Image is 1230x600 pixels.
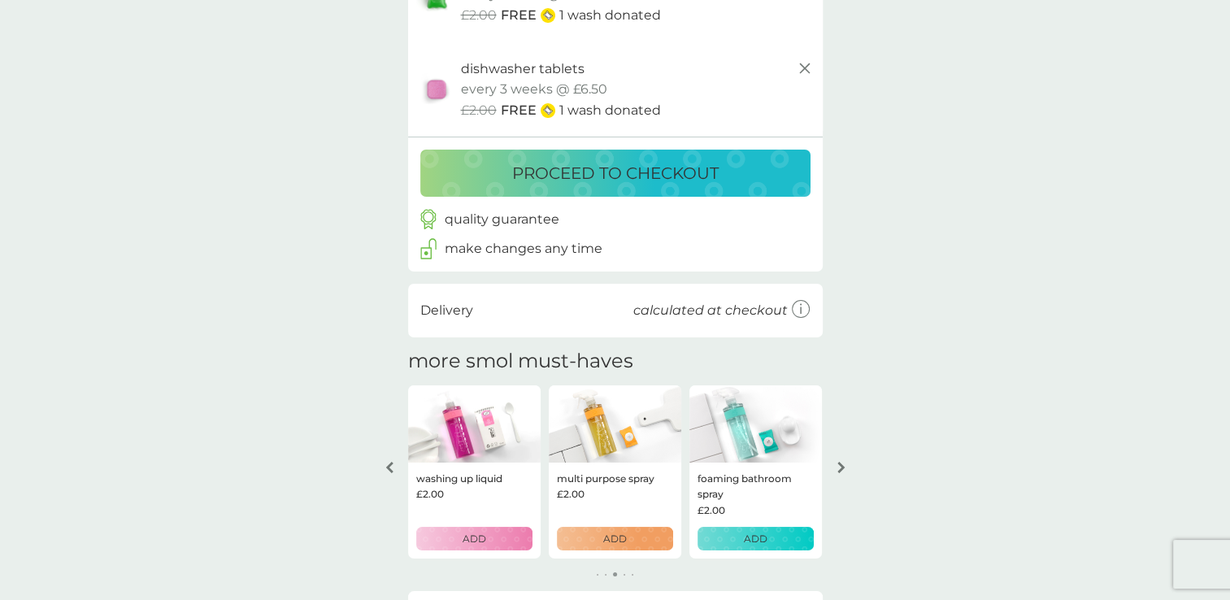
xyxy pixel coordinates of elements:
[559,100,661,121] p: 1 wash donated
[501,100,537,121] span: FREE
[698,527,814,550] button: ADD
[416,486,444,502] span: £2.00
[416,527,532,550] button: ADD
[461,5,497,26] span: £2.00
[559,5,661,26] p: 1 wash donated
[698,471,814,502] p: foaming bathroom spray
[420,150,811,197] button: proceed to checkout
[512,160,719,186] p: proceed to checkout
[463,531,486,546] p: ADD
[461,59,585,80] p: dishwasher tablets
[461,100,497,121] span: £2.00
[461,79,607,100] p: every 3 weeks @ £6.50
[557,527,673,550] button: ADD
[557,486,585,502] span: £2.00
[698,502,725,518] span: £2.00
[744,531,767,546] p: ADD
[416,471,502,486] p: washing up liquid
[445,209,559,230] p: quality guarantee
[501,5,537,26] span: FREE
[603,531,627,546] p: ADD
[408,350,633,373] h2: more smol must-haves
[445,238,602,259] p: make changes any time
[633,300,788,321] p: calculated at checkout
[420,300,473,321] p: Delivery
[557,471,654,486] p: multi purpose spray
